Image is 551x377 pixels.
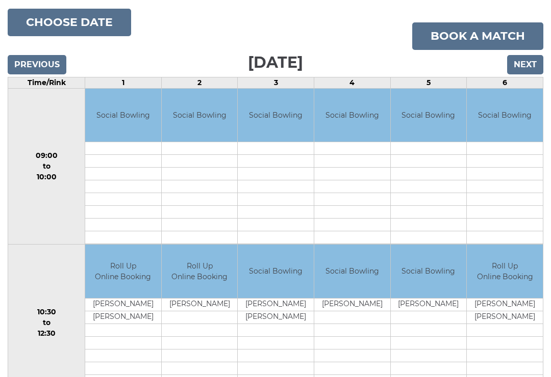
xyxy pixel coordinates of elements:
td: Social Bowling [238,89,314,143]
input: Next [507,56,543,75]
td: Social Bowling [391,245,467,299]
td: Roll Up Online Booking [85,245,161,299]
td: Social Bowling [162,89,238,143]
td: [PERSON_NAME] [238,299,314,311]
td: [PERSON_NAME] [314,299,390,311]
a: Book a match [412,23,543,50]
td: Social Bowling [238,245,314,299]
td: Social Bowling [314,245,390,299]
td: [PERSON_NAME] [391,299,467,311]
td: Roll Up Online Booking [467,245,543,299]
td: 09:00 to 10:00 [8,89,85,245]
td: 1 [85,77,162,89]
td: [PERSON_NAME] [238,311,314,324]
td: [PERSON_NAME] [162,299,238,311]
td: Social Bowling [467,89,543,143]
button: Choose date [8,9,131,37]
td: 6 [467,77,543,89]
td: Roll Up Online Booking [162,245,238,299]
td: 2 [161,77,238,89]
td: Social Bowling [85,89,161,143]
input: Previous [8,56,66,75]
td: Social Bowling [314,89,390,143]
td: 3 [238,77,314,89]
td: 4 [314,77,391,89]
td: [PERSON_NAME] [467,311,543,324]
td: 5 [390,77,467,89]
td: Time/Rink [8,77,85,89]
td: [PERSON_NAME] [467,299,543,311]
td: [PERSON_NAME] [85,311,161,324]
td: [PERSON_NAME] [85,299,161,311]
td: Social Bowling [391,89,467,143]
